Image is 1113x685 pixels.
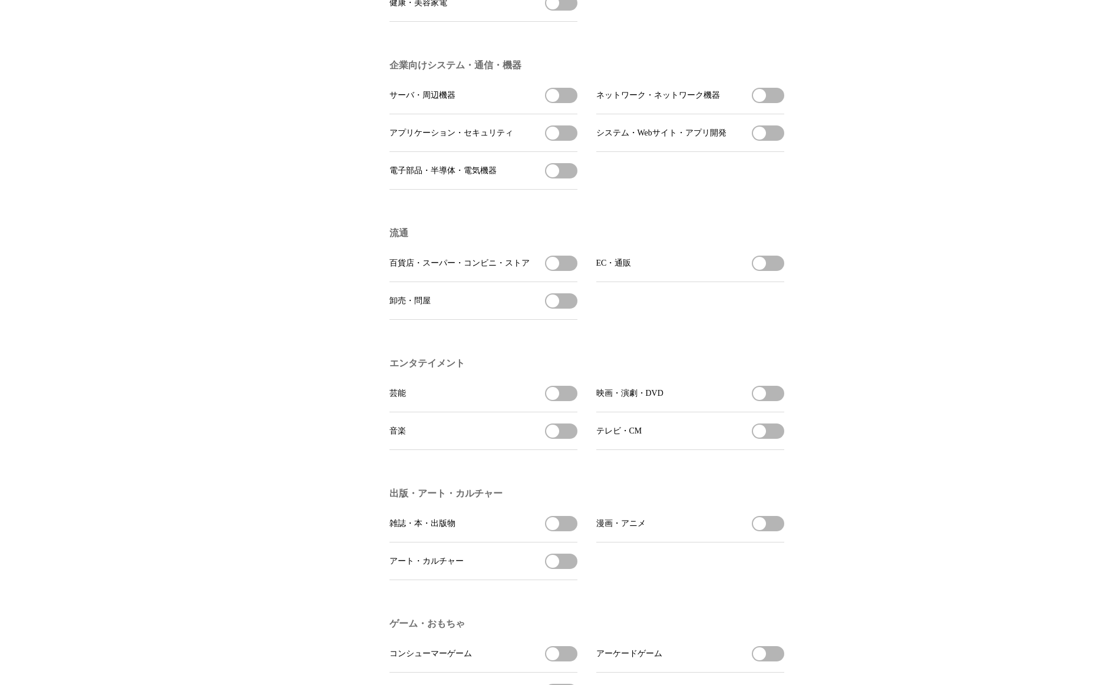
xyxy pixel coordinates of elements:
[389,296,431,306] span: 卸売・問屋
[596,258,632,269] span: EC・通販
[389,388,406,399] span: 芸能
[389,618,784,630] h3: ゲーム・おもちゃ
[389,556,464,567] span: アート・カルチャー
[389,258,530,269] span: 百貨店・スーパー・コンビニ・ストア
[389,59,784,72] h3: 企業向けシステム・通信・機器
[596,518,646,529] span: 漫画・アニメ
[389,426,406,436] span: 音楽
[389,358,784,370] h3: エンタテイメント
[389,166,497,176] span: 電子部品・半導体・電気機器
[389,488,784,500] h3: 出版・アート・カルチャー
[389,227,784,240] h3: 流通
[596,90,720,101] span: ネットワーク・ネットワーク機器
[389,648,472,659] span: コンシューマーゲーム
[389,90,455,101] span: サーバ・周辺機器
[596,128,726,138] span: システム・Webサイト・アプリ開発
[596,426,642,436] span: テレビ・CM
[596,388,663,399] span: 映画・演劇・DVD
[389,128,513,138] span: アプリケーション・セキュリティ
[389,518,455,529] span: 雑誌・本・出版物
[596,648,662,659] span: アーケードゲーム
